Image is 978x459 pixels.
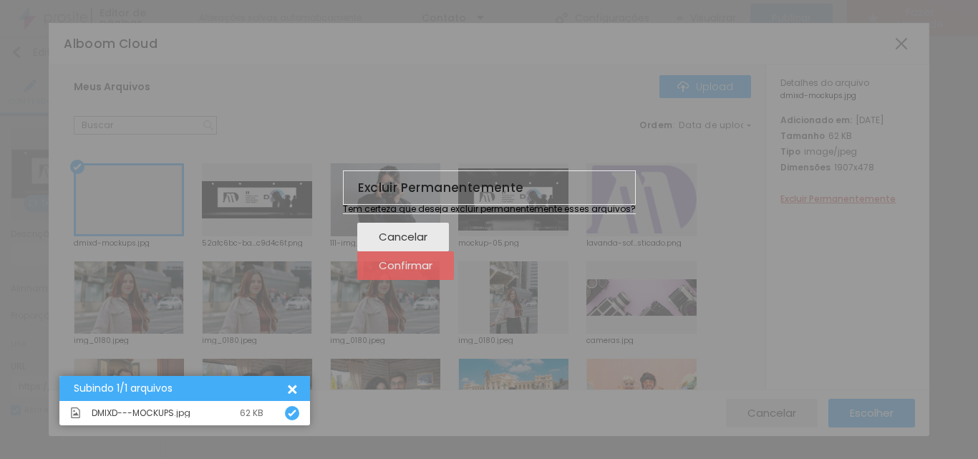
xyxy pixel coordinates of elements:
[240,409,263,417] div: 62 KB
[288,409,296,417] img: Icone
[357,223,449,251] button: Cancelar
[379,231,427,243] span: Cancelar
[70,407,81,418] img: Icone
[357,251,454,280] button: Confirmar
[358,179,524,196] span: Excluir Permanentemente
[92,409,190,417] span: DMIXD---MOCKUPS.jpg
[379,259,432,271] span: Confirmar
[343,203,636,215] span: Tem certeza que deseja excluir permanentemente esses arquivos?
[74,383,285,394] div: Subindo 1/1 arquivos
